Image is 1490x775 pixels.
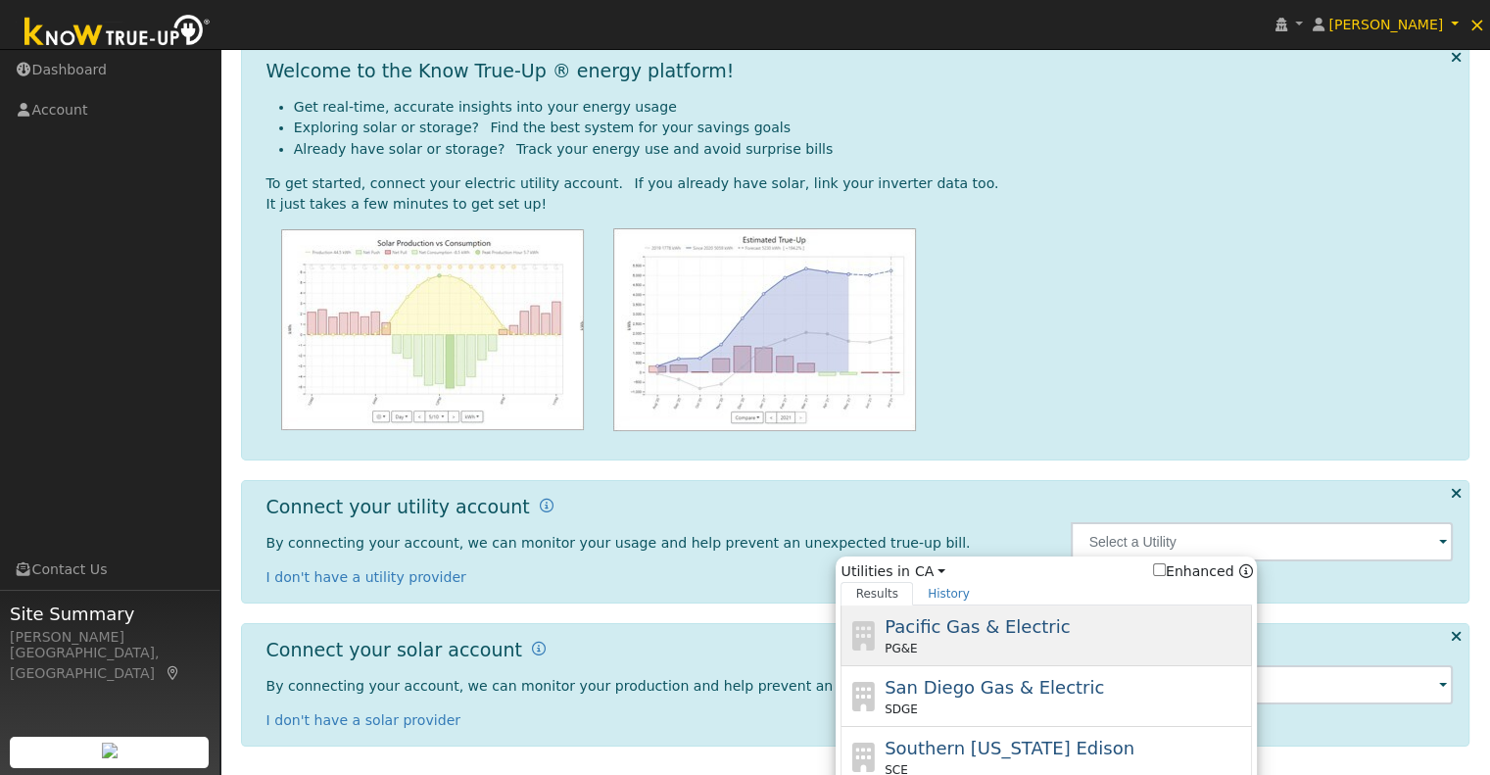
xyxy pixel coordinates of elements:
a: CA [915,561,945,582]
a: Map [165,665,182,681]
li: Already have solar or storage? Track your energy use and avoid surprise bills [294,139,1454,160]
a: Enhanced Providers [1238,563,1252,579]
span: Show enhanced providers [1153,561,1253,582]
span: PG&E [885,640,917,657]
div: [PERSON_NAME] [10,627,210,648]
span: Site Summary [10,601,210,627]
span: Pacific Gas & Electric [885,616,1070,637]
span: Southern [US_STATE] Edison [885,738,1134,758]
span: SDGE [885,701,918,718]
span: [PERSON_NAME] [1328,17,1443,32]
a: History [913,582,985,605]
div: [GEOGRAPHIC_DATA], [GEOGRAPHIC_DATA] [10,643,210,684]
div: It just takes a few minutes to get set up! [266,194,1454,215]
li: Exploring solar or storage? Find the best system for your savings goals [294,118,1454,138]
li: Get real-time, accurate insights into your energy usage [294,97,1454,118]
a: Results [841,582,913,605]
input: Select an Inverter [1071,665,1453,704]
label: Enhanced [1153,561,1234,582]
span: San Diego Gas & Electric [885,677,1104,698]
span: × [1468,13,1485,36]
div: To get started, connect your electric utility account. If you already have solar, link your inver... [266,173,1454,194]
img: Know True-Up [15,11,220,55]
span: By connecting your account, we can monitor your usage and help prevent an unexpected true-up bill. [266,535,971,551]
h1: Welcome to the Know True-Up ® energy platform! [266,60,735,82]
span: By connecting your account, we can monitor your production and help prevent an unexpected true-up... [266,678,1003,694]
input: Select a Utility [1071,522,1453,561]
h1: Connect your solar account [266,639,522,661]
input: Enhanced [1153,563,1166,576]
span: Utilities in [841,561,1252,582]
h1: Connect your utility account [266,496,530,518]
img: retrieve [102,743,118,758]
a: I don't have a utility provider [266,569,466,585]
a: I don't have a solar provider [266,712,461,728]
